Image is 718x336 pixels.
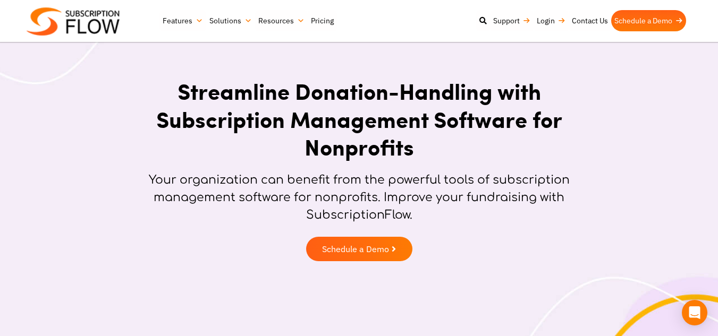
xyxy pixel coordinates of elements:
[682,300,707,325] div: Open Intercom Messenger
[534,10,569,31] a: Login
[159,10,206,31] a: Features
[139,77,580,161] h1: Streamline Donation-Handling with Subscription Management Software for Nonprofits
[569,10,611,31] a: Contact Us
[139,171,580,224] p: Your organization can benefit from the powerful tools of subscription management software for non...
[611,10,686,31] a: Schedule a Demo
[306,237,412,261] a: Schedule a Demo
[27,7,120,36] img: Subscriptionflow
[322,245,389,253] span: Schedule a Demo
[255,10,308,31] a: Resources
[308,10,337,31] a: Pricing
[490,10,534,31] a: Support
[206,10,255,31] a: Solutions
